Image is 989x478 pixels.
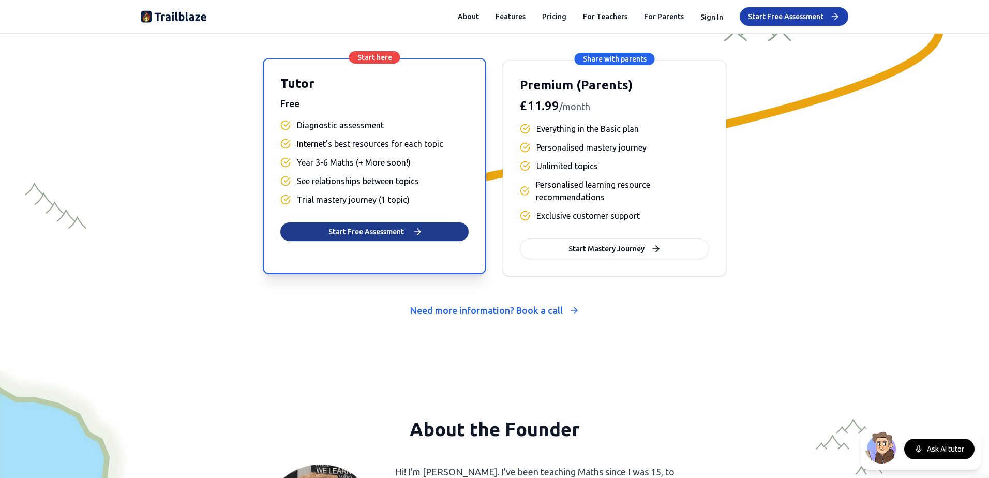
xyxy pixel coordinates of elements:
span: Unlimited topics [536,160,598,172]
button: About [458,11,479,22]
span: About the Founder [410,419,580,440]
img: Trailblaze [141,8,207,25]
button: Sign In [700,12,723,22]
button: Pricing [542,11,566,22]
h3: Tutor [280,76,469,92]
span: Start here [349,51,400,64]
a: For Teachers [583,11,627,22]
h3: Premium (Parents) [520,77,709,94]
span: Internet's best resources for each topic [297,138,443,150]
span: /month [559,101,590,112]
span: See relationships between topics [297,175,419,187]
a: For Parents [644,11,684,22]
span: Trial mastery journey (1 topic) [297,193,410,206]
a: Start Mastery Journey [520,244,709,253]
span: £11.99 [520,99,559,113]
span: Exclusive customer support [536,210,640,222]
span: Everything in the Basic plan [536,123,639,135]
span: Year 3-6 Maths (+ More soon!) [297,156,411,169]
button: Ask AI tutor [904,439,975,459]
button: Start Mastery Journey [520,238,709,259]
button: Start Free Assessment [740,7,848,26]
span: Diagnostic assessment [297,119,384,131]
img: North [865,430,898,464]
button: Features [496,11,526,22]
span: Share with parents [575,53,655,65]
button: Start Free Assessment [280,222,469,241]
span: Personalised learning resource recommendations [536,178,709,203]
p: Free [280,96,469,111]
button: Sign In [700,10,723,23]
span: Personalised mastery journey [536,141,647,154]
button: Need more information? Book a call [402,301,588,320]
